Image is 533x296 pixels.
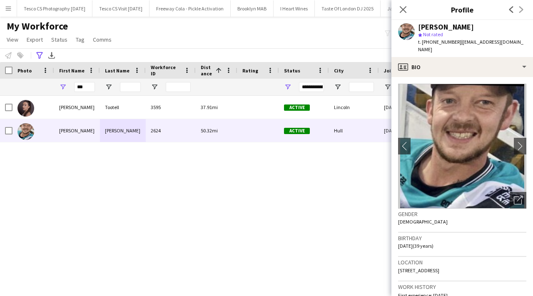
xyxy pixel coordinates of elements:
span: [STREET_ADDRESS] [398,267,439,274]
span: Status [51,36,67,43]
span: My Workforce [7,20,68,32]
div: [PERSON_NAME] [54,119,100,142]
span: Active [284,128,310,134]
span: Joined [384,67,400,74]
h3: Location [398,259,526,266]
div: [DATE] [379,119,429,142]
div: [PERSON_NAME] [54,96,100,119]
div: Tootell [100,96,146,119]
button: I Heart Wines [274,0,315,17]
span: [DEMOGRAPHIC_DATA] [398,219,448,225]
span: Tag [76,36,85,43]
button: Freeway Cola - Pickle Activation [149,0,231,17]
span: City [334,67,344,74]
div: [PERSON_NAME] [418,23,474,31]
div: Open photos pop-in [510,192,526,209]
span: 37.91mi [201,104,218,110]
button: Jam Van Tour 2025 [381,0,435,17]
div: 2624 [146,119,196,142]
img: Sam Lethem [17,123,34,140]
span: Status [284,67,300,74]
div: 3595 [146,96,196,119]
h3: Gender [398,210,526,218]
input: City Filter Input [349,82,374,92]
span: Workforce ID [151,64,181,77]
div: [PERSON_NAME] [100,119,146,142]
span: View [7,36,18,43]
span: [DATE] (39 years) [398,243,433,249]
app-action-btn: Advanced filters [35,50,45,60]
span: | [EMAIL_ADDRESS][DOMAIN_NAME] [418,39,523,52]
button: Tesco CS Photography [DATE] [17,0,92,17]
div: Bio [391,57,533,77]
a: Tag [72,34,88,45]
button: Open Filter Menu [151,83,158,91]
div: Lincoln [329,96,379,119]
h3: Work history [398,283,526,291]
button: Brooklyn MAB [231,0,274,17]
h3: Profile [391,4,533,15]
a: Comms [90,34,115,45]
span: First Name [59,67,85,74]
a: Export [23,34,46,45]
input: Last Name Filter Input [120,82,141,92]
button: Taste Of London DJ 2025 [315,0,381,17]
a: View [3,34,22,45]
span: Rating [242,67,258,74]
span: Comms [93,36,112,43]
input: Workforce ID Filter Input [166,82,191,92]
span: Active [284,104,310,111]
app-action-btn: Export XLSX [47,50,57,60]
img: Samantha Tootell [17,100,34,117]
span: Distance [201,64,212,77]
span: Export [27,36,43,43]
div: Hull [329,119,379,142]
button: Tesco CS Visit [DATE] [92,0,149,17]
div: [DATE] [379,96,429,119]
button: Open Filter Menu [59,83,67,91]
input: First Name Filter Input [74,82,95,92]
span: Photo [17,67,32,74]
button: Open Filter Menu [105,83,112,91]
span: t. [PHONE_NUMBER] [418,39,461,45]
button: Open Filter Menu [334,83,341,91]
span: Last Name [105,67,130,74]
a: Status [48,34,71,45]
h3: Birthday [398,234,526,242]
button: Open Filter Menu [284,83,291,91]
span: 50.32mi [201,127,218,134]
span: Not rated [423,31,443,37]
img: Crew avatar or photo [398,84,526,209]
button: Open Filter Menu [384,83,391,91]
